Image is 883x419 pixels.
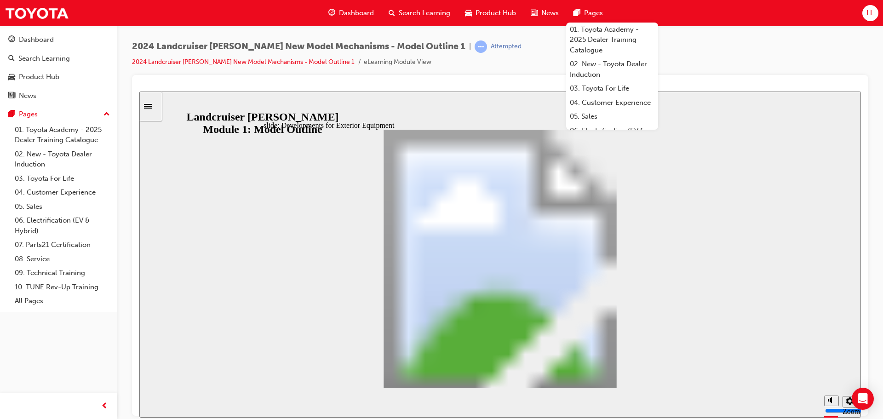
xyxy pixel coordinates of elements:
[19,91,36,101] div: News
[566,23,658,57] a: 01. Toyota Academy - 2025 Dealer Training Catalogue
[573,7,580,19] span: pages-icon
[4,87,114,104] a: News
[866,8,874,18] span: LL
[566,96,658,110] a: 04. Customer Experience
[11,213,114,238] a: 06. Electrification (EV & Hybrid)
[465,7,472,19] span: car-icon
[11,238,114,252] a: 07. Parts21 Certification
[321,4,381,23] a: guage-iconDashboard
[703,316,721,340] label: Zoom to fit
[399,8,450,18] span: Search Learning
[19,109,38,120] div: Pages
[11,280,114,294] a: 10. TUNE Rev-Up Training
[11,266,114,280] a: 09. Technical Training
[328,7,335,19] span: guage-icon
[680,296,717,326] div: misc controls
[566,124,658,148] a: 06. Electrification (EV & Hybrid)
[686,316,745,323] input: volume
[523,4,566,23] a: news-iconNews
[19,72,59,82] div: Product Hub
[5,3,69,23] img: Trak
[8,55,15,63] span: search-icon
[458,4,523,23] a: car-iconProduct Hub
[476,8,516,18] span: Product Hub
[852,388,874,410] div: Open Intercom Messenger
[11,147,114,172] a: 02. New - Toyota Dealer Induction
[862,5,878,21] button: LL
[103,109,110,121] span: up-icon
[389,7,395,19] span: search-icon
[11,172,114,186] a: 03. Toyota For Life
[11,252,114,266] a: 08. Service
[8,36,15,44] span: guage-icon
[364,57,431,68] li: eLearning Module View
[4,29,114,106] button: DashboardSearch LearningProduct HubNews
[566,57,658,81] a: 02. New - Toyota Dealer Induction
[339,8,374,18] span: Dashboard
[566,4,610,23] a: pages-iconPages
[703,304,718,316] button: Settings
[11,294,114,308] a: All Pages
[531,7,538,19] span: news-icon
[566,109,658,124] a: 05. Sales
[8,73,15,81] span: car-icon
[4,31,114,48] a: Dashboard
[8,92,15,100] span: news-icon
[469,41,471,52] span: |
[11,185,114,200] a: 04. Customer Experience
[11,123,114,147] a: 01. Toyota Academy - 2025 Dealer Training Catalogue
[4,106,114,123] button: Pages
[8,110,15,119] span: pages-icon
[4,69,114,86] a: Product Hub
[475,40,487,53] span: learningRecordVerb_ATTEMPT-icon
[18,53,70,64] div: Search Learning
[566,81,658,96] a: 03. Toyota For Life
[541,8,559,18] span: News
[491,42,522,51] div: Attempted
[132,41,465,52] span: 2024 Landcruiser [PERSON_NAME] New Model Mechanisms - Model Outline 1
[11,200,114,214] a: 05. Sales
[132,58,355,66] a: 2024 Landcruiser [PERSON_NAME] New Model Mechanisms - Model Outline 1
[101,401,108,412] span: prev-icon
[584,8,603,18] span: Pages
[4,50,114,67] a: Search Learning
[381,4,458,23] a: search-iconSearch Learning
[19,34,54,45] div: Dashboard
[685,304,700,315] button: Mute (Ctrl+Alt+M)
